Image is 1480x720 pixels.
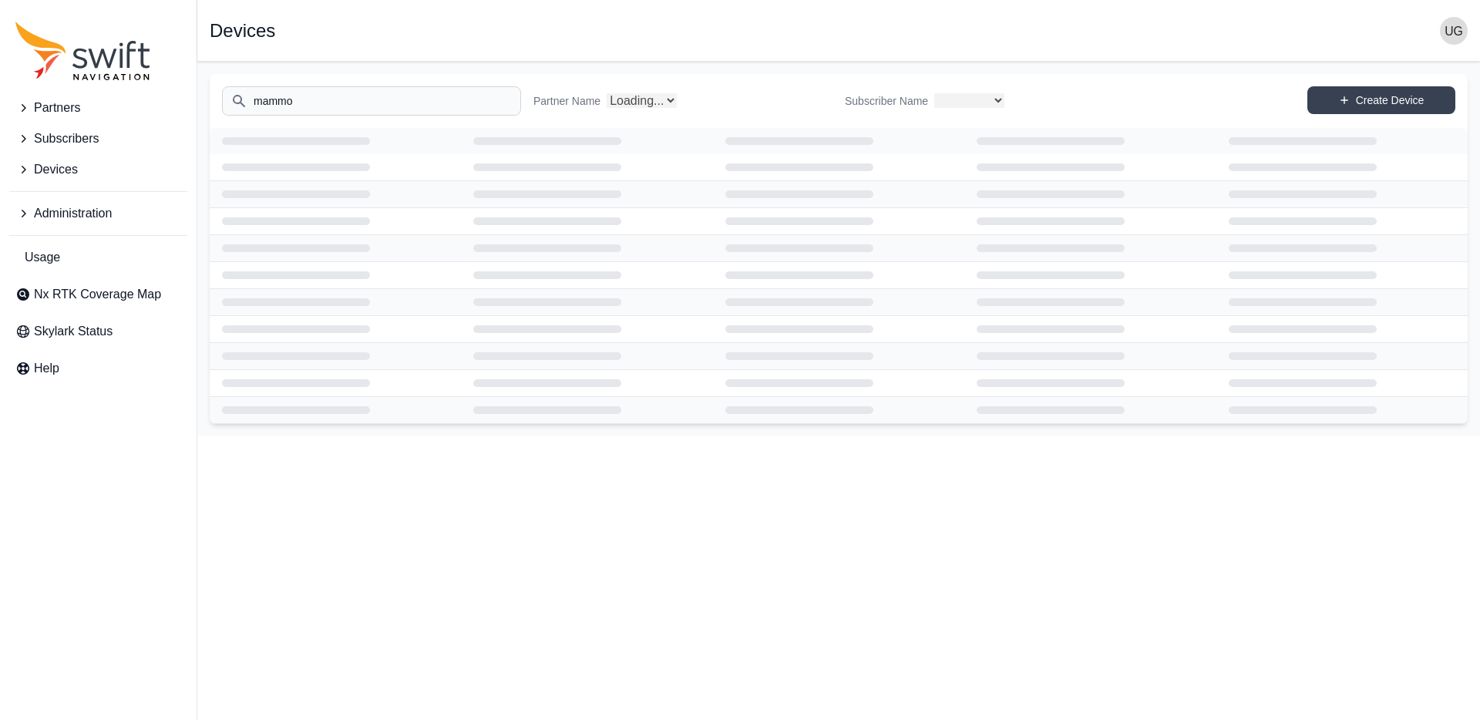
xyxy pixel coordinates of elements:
[9,279,187,310] a: Nx RTK Coverage Map
[34,204,112,223] span: Administration
[34,285,161,304] span: Nx RTK Coverage Map
[34,160,78,179] span: Devices
[845,93,928,109] label: Subscriber Name
[9,242,187,273] a: Usage
[34,99,80,117] span: Partners
[25,248,60,267] span: Usage
[9,198,187,229] button: Administration
[1440,17,1468,45] img: user photo
[34,359,59,378] span: Help
[9,93,187,123] button: Partners
[1307,86,1455,114] a: Create Device
[34,130,99,148] span: Subscribers
[210,22,275,40] h1: Devices
[222,86,521,116] input: Search
[9,353,187,384] a: Help
[34,322,113,341] span: Skylark Status
[9,123,187,154] button: Subscribers
[9,316,187,347] a: Skylark Status
[9,154,187,185] button: Devices
[533,93,600,109] label: Partner Name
